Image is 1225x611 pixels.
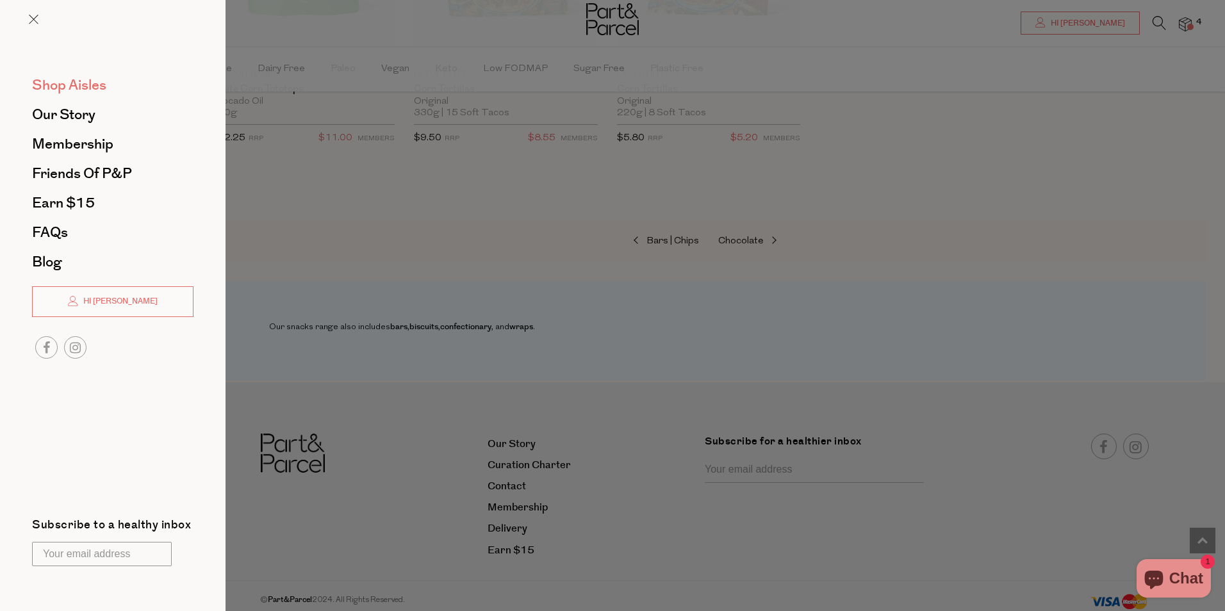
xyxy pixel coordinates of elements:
[32,108,193,122] a: Our Story
[32,167,193,181] a: Friends of P&P
[32,225,193,240] a: FAQs
[32,222,68,243] span: FAQs
[32,163,132,184] span: Friends of P&P
[32,104,95,125] span: Our Story
[1133,559,1215,601] inbox-online-store-chat: Shopify online store chat
[32,196,193,210] a: Earn $15
[32,78,193,92] a: Shop Aisles
[32,542,172,566] input: Your email address
[32,519,191,535] label: Subscribe to a healthy inbox
[32,137,193,151] a: Membership
[80,296,158,307] span: Hi [PERSON_NAME]
[32,75,106,95] span: Shop Aisles
[32,193,95,213] span: Earn $15
[32,255,193,269] a: Blog
[32,252,62,272] span: Blog
[32,286,193,317] a: Hi [PERSON_NAME]
[32,134,113,154] span: Membership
